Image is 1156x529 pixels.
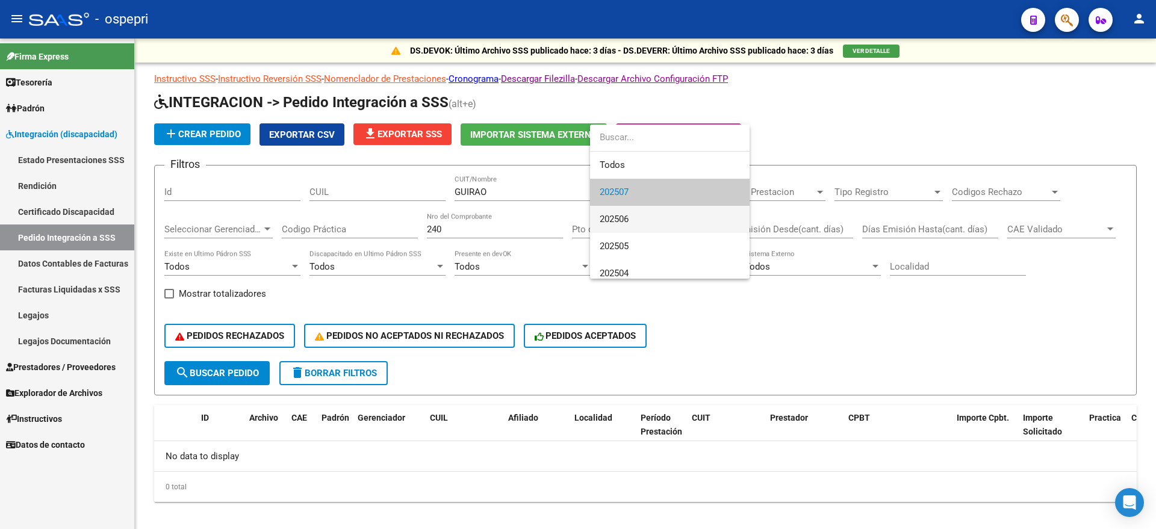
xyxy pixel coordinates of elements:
span: Todos [600,152,740,179]
input: dropdown search [590,124,750,151]
span: 202505 [600,241,629,252]
span: 202507 [600,187,629,197]
span: 202506 [600,214,629,224]
div: Open Intercom Messenger [1115,488,1144,517]
span: 202504 [600,268,629,279]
